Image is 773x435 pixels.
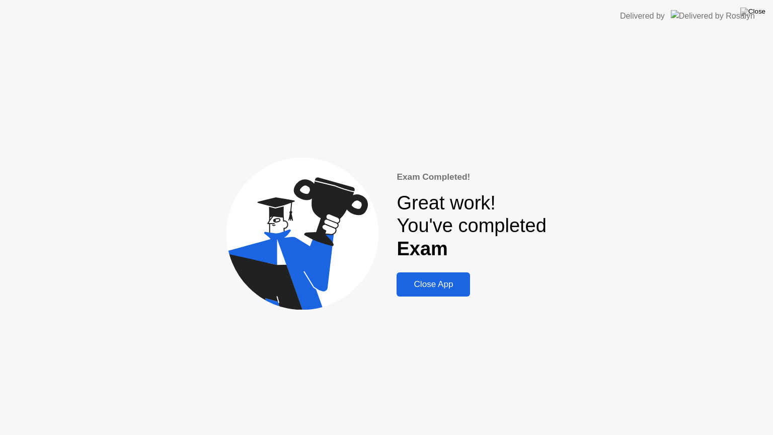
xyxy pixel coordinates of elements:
[740,8,765,16] img: Close
[400,279,467,289] div: Close App
[671,10,755,22] img: Delivered by Rosalyn
[397,171,546,184] div: Exam Completed!
[397,192,546,261] div: Great work! You've completed
[397,272,470,297] button: Close App
[620,10,665,22] div: Delivered by
[397,238,447,259] b: Exam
